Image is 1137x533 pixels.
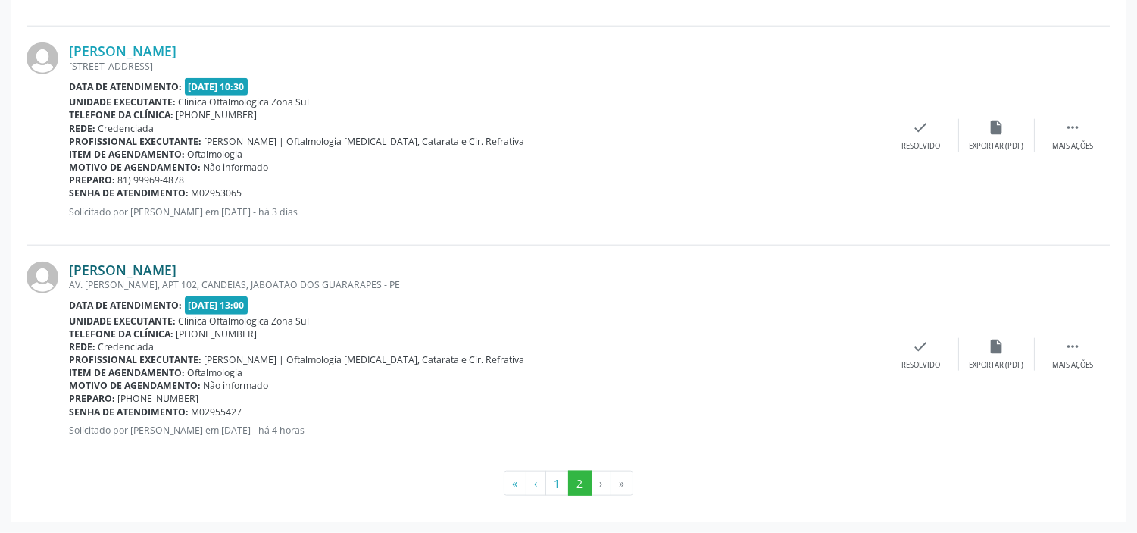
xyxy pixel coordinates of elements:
[901,360,940,371] div: Resolvido
[205,353,525,366] span: [PERSON_NAME] | Oftalmologia [MEDICAL_DATA], Catarata e Cir. Refrativa
[69,299,182,312] b: Data de atendimento:
[185,296,248,314] span: [DATE] 13:00
[204,161,269,174] span: Não informado
[69,406,189,419] b: Senha de atendimento:
[176,328,258,340] span: [PHONE_NUMBER]
[69,135,201,148] b: Profissional executante:
[69,122,95,135] b: Rede:
[69,161,201,174] b: Motivo de agendamento:
[188,148,243,161] span: Oftalmologia
[118,174,185,187] span: 81) 99969-4878
[98,340,155,353] span: Credenciada
[204,379,269,392] span: Não informado
[970,141,1024,152] div: Exportar (PDF)
[1064,119,1081,136] i: 
[1064,338,1081,355] i: 
[69,424,883,437] p: Solicitado por [PERSON_NAME] em [DATE] - há 4 horas
[913,338,929,355] i: check
[901,141,940,152] div: Resolvido
[69,187,189,199] b: Senha de atendimento:
[179,315,310,328] span: Clinica Oftalmologica Zona Sul
[69,96,176,108] b: Unidade executante:
[98,122,155,135] span: Credenciada
[69,80,182,93] b: Data de atendimento:
[69,42,176,59] a: [PERSON_NAME]
[176,108,258,121] span: [PHONE_NUMBER]
[205,135,525,148] span: [PERSON_NAME] | Oftalmologia [MEDICAL_DATA], Catarata e Cir. Refrativa
[192,187,242,199] span: M02953065
[185,78,248,96] span: [DATE] 10:30
[504,471,526,497] button: Go to first page
[69,392,115,405] b: Preparo:
[179,96,310,108] span: Clinica Oftalmologica Zona Sul
[69,340,95,353] b: Rede:
[27,262,58,293] img: img
[1052,141,1093,152] div: Mais ações
[27,42,58,74] img: img
[1052,360,1093,371] div: Mais ações
[118,392,199,405] span: [PHONE_NUMBER]
[69,205,883,218] p: Solicitado por [PERSON_NAME] em [DATE] - há 3 dias
[69,379,201,392] b: Motivo de agendamento:
[27,471,1110,497] ul: Pagination
[69,353,201,366] b: Profissional executante:
[69,315,176,328] b: Unidade executante:
[568,471,592,497] button: Go to page 2
[69,60,883,73] div: [STREET_ADDRESS]
[913,119,929,136] i: check
[526,471,546,497] button: Go to previous page
[989,338,1005,355] i: insert_drive_file
[69,328,173,340] b: Telefone da clínica:
[69,278,883,291] div: AV. [PERSON_NAME], APT 102, CANDEIAS, JABOATAO DOS GUARARAPES - PE
[989,119,1005,136] i: insert_drive_file
[970,360,1024,371] div: Exportar (PDF)
[69,174,115,187] b: Preparo:
[69,148,185,161] b: Item de agendamento:
[69,366,185,379] b: Item de agendamento:
[69,262,176,278] a: [PERSON_NAME]
[545,471,569,497] button: Go to page 1
[192,406,242,419] span: M02955427
[188,366,243,379] span: Oftalmologia
[69,108,173,121] b: Telefone da clínica:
